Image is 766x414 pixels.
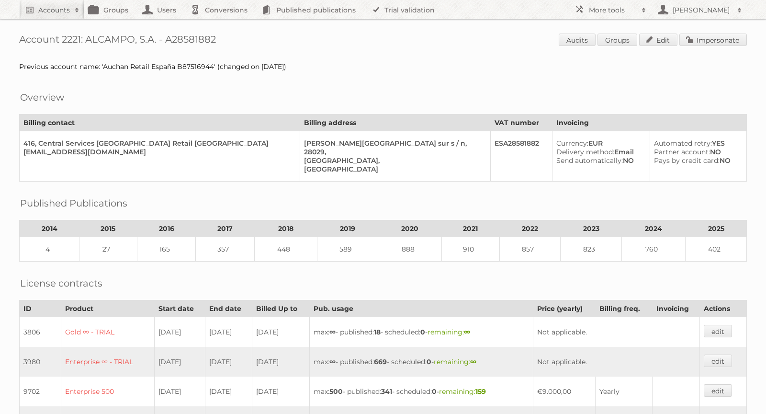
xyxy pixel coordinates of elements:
[654,148,710,156] span: Partner account:
[670,5,732,15] h2: [PERSON_NAME]
[556,156,623,165] span: Send automatically:
[552,115,747,131] th: Invoicing
[304,139,483,148] div: [PERSON_NAME][GEOGRAPHIC_DATA] sur s / n,
[329,328,336,336] strong: ∞
[300,115,490,131] th: Billing address
[61,377,155,406] td: Enterprise 500
[304,165,483,173] div: [GEOGRAPHIC_DATA]
[20,377,61,406] td: 9702
[154,377,205,406] td: [DATE]
[420,328,425,336] strong: 0
[686,237,747,262] td: 402
[491,115,552,131] th: VAT number
[533,317,699,347] td: Not applicable.
[61,300,155,317] th: Product
[196,220,255,237] th: 2017
[374,328,381,336] strong: 18
[654,156,739,165] div: NO
[428,328,470,336] span: remaining:
[304,156,483,165] div: [GEOGRAPHIC_DATA],
[304,148,483,156] div: 28029,
[499,220,561,237] th: 2022
[317,220,378,237] th: 2019
[329,387,343,396] strong: 500
[654,139,712,148] span: Automated retry:
[196,237,255,262] td: 357
[700,300,747,317] th: Actions
[561,220,622,237] th: 2023
[154,347,205,377] td: [DATE]
[137,220,196,237] th: 2016
[61,317,155,347] td: Gold ∞ - TRIAL
[556,139,642,148] div: EUR
[20,220,79,237] th: 2014
[19,62,747,71] div: Previous account name: 'Auchan Retail España B87516944' (changed on [DATE])
[252,347,309,377] td: [DATE]
[61,347,155,377] td: Enterprise ∞ - TRIAL
[38,5,70,15] h2: Accounts
[597,34,637,46] a: Groups
[378,220,442,237] th: 2020
[533,300,595,317] th: Price (yearly)
[432,387,437,396] strong: 0
[154,300,205,317] th: Start date
[427,357,431,366] strong: 0
[639,34,677,46] a: Edit
[20,90,64,104] h2: Overview
[561,237,622,262] td: 823
[475,387,486,396] strong: 159
[23,148,292,156] div: [EMAIL_ADDRESS][DOMAIN_NAME]
[556,156,642,165] div: NO
[252,317,309,347] td: [DATE]
[533,377,595,406] td: €9.000,00
[255,220,317,237] th: 2018
[654,156,720,165] span: Pays by credit card:
[20,347,61,377] td: 3980
[378,237,442,262] td: 888
[374,357,387,366] strong: 669
[309,347,533,377] td: max: - published: - scheduled: -
[137,237,196,262] td: 165
[252,300,309,317] th: Billed Up to
[686,220,747,237] th: 2025
[329,357,336,366] strong: ∞
[556,148,642,156] div: Email
[679,34,747,46] a: Impersonate
[491,131,552,182] td: ESA28581882
[654,148,739,156] div: NO
[622,237,686,262] td: 760
[533,347,699,377] td: Not applicable.
[559,34,596,46] a: Audits
[20,300,61,317] th: ID
[252,377,309,406] td: [DATE]
[20,317,61,347] td: 3806
[205,347,252,377] td: [DATE]
[19,34,747,48] h1: Account 2221: ALCAMPO, S.A. - A28581882
[654,139,739,148] div: YES
[622,220,686,237] th: 2024
[704,384,732,397] a: edit
[589,5,637,15] h2: More tools
[309,377,533,406] td: max: - published: - scheduled: -
[205,377,252,406] td: [DATE]
[434,357,476,366] span: remaining:
[442,237,499,262] td: 910
[317,237,378,262] td: 589
[556,148,614,156] span: Delivery method:
[653,300,700,317] th: Invoicing
[439,387,486,396] span: remaining:
[596,300,653,317] th: Billing freq.
[79,220,137,237] th: 2015
[20,196,127,210] h2: Published Publications
[23,139,292,148] div: 416, Central Services [GEOGRAPHIC_DATA] Retail [GEOGRAPHIC_DATA]
[205,300,252,317] th: End date
[20,237,79,262] td: 4
[704,355,732,367] a: edit
[556,139,588,148] span: Currency:
[20,276,102,290] h2: License contracts
[596,377,653,406] td: Yearly
[464,328,470,336] strong: ∞
[205,317,252,347] td: [DATE]
[255,237,317,262] td: 448
[499,237,561,262] td: 857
